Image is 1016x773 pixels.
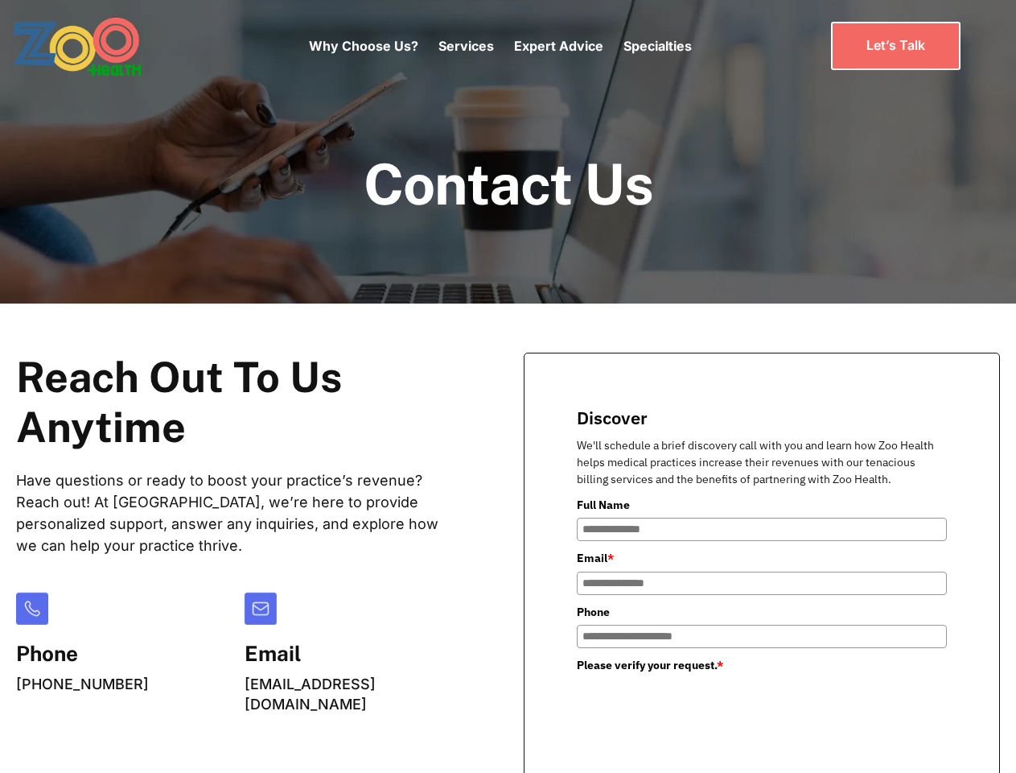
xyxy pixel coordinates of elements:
[12,16,185,76] a: home
[438,12,494,80] div: Services
[831,22,960,69] a: Let’s Talk
[16,469,459,556] p: Have questions or ready to boost your practice’s revenue? Reach out! At [GEOGRAPHIC_DATA], we’re ...
[438,36,494,56] p: Services
[577,603,947,621] label: Phone
[577,406,947,429] title: Discover
[623,12,692,80] div: Specialties
[577,496,947,514] label: Full Name
[245,641,460,666] h5: Email
[364,153,653,215] h1: Contact Us
[16,353,459,453] h2: Reach Out To Us Anytime
[309,38,418,54] a: Why Choose Us?
[577,549,947,567] label: Email
[16,676,149,692] a: [PHONE_NUMBER]
[16,641,149,666] h5: Phone
[577,656,947,674] label: Please verify your request.
[514,38,603,54] a: Expert Advice
[577,437,947,488] p: We'll schedule a brief discovery call with you and learn how Zoo Health helps medical practices i...
[245,676,376,713] a: [EMAIL_ADDRESS][DOMAIN_NAME]
[623,38,692,54] a: Specialties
